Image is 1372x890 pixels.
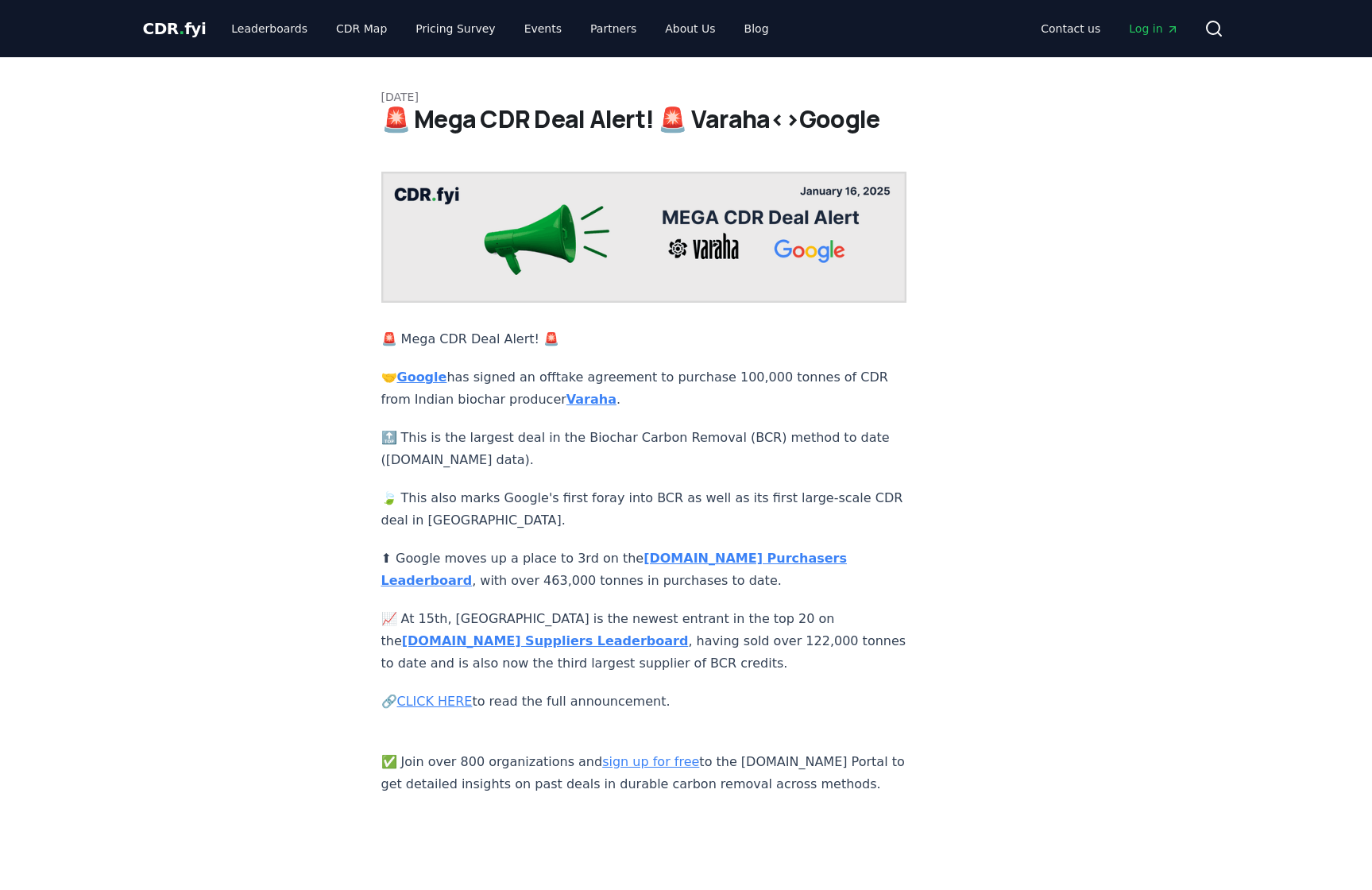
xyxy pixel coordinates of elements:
[381,608,907,675] p: 📈 At 15th, [GEOGRAPHIC_DATA] is the newest entrant in the top 20 on the , having sold over 122,00...
[381,328,907,350] p: 🚨 Mega CDR Deal Alert! 🚨
[512,14,574,43] a: Events
[381,105,991,133] h1: 🚨 Mega CDR Deal Alert! 🚨 Varaha<>Google
[1028,14,1191,43] nav: Main
[381,691,907,713] p: 🔗 to read the full announcement.
[652,14,728,43] a: About Us
[1129,21,1178,37] span: Log in
[566,392,616,407] a: Varaha
[402,633,689,648] a: [DOMAIN_NAME] Suppliers Leaderboard
[578,14,649,43] a: Partners
[397,370,447,385] a: Google
[732,14,782,43] a: Blog
[602,754,699,769] a: sign up for free
[323,14,400,43] a: CDR Map
[381,366,907,411] p: 🤝 has signed an offtake agreement to purchase 100,000 tonnes of CDR from Indian biochar producer .
[381,89,991,105] p: [DATE]
[397,694,473,709] a: CLICK HERE
[143,17,207,40] a: CDR.fyi
[218,14,320,43] a: Leaderboards
[218,14,781,43] nav: Main
[381,427,907,471] p: 🔝 This is the largest deal in the Biochar Carbon Removal (BCR) method to date ([DOMAIN_NAME] data).
[1116,14,1191,43] a: Log in
[381,172,907,303] img: blog post image
[143,19,207,38] span: CDR fyi
[179,19,184,38] span: .
[381,548,907,592] p: ⬆ Google moves up a place to 3rd on the , with over 463,000 tonnes in purchases to date.
[1028,14,1113,43] a: Contact us
[381,487,907,532] p: 🍃 This also marks Google's first foray into BCR as well as its first large-scale CDR deal in [GEO...
[403,14,508,43] a: Pricing Survey
[381,729,907,795] p: ✅ Join over 800 organizations and to the [DOMAIN_NAME] Portal to get detailed insights on past de...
